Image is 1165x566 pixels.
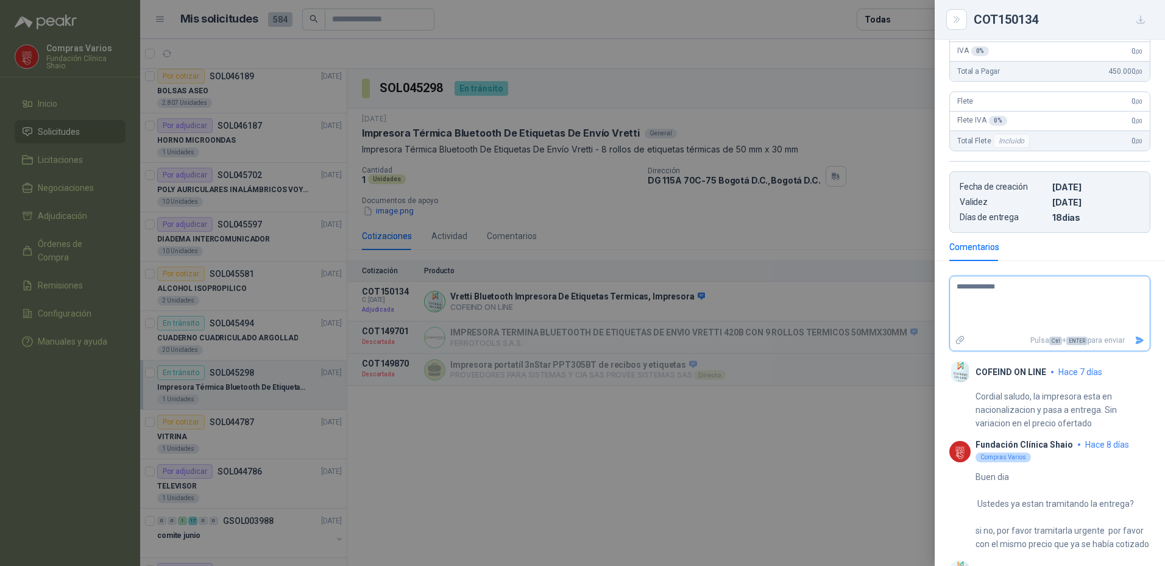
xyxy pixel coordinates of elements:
span: 0 [1131,97,1142,106]
button: Close [949,12,964,27]
span: ,00 [1135,118,1142,124]
span: 0 [1131,116,1142,125]
p: [DATE] [1052,197,1140,207]
div: 0 % [971,46,990,56]
p: Fundación Clínica Shaio [976,440,1073,450]
span: Ctrl [1049,337,1062,345]
span: Total a Pagar [957,67,1000,76]
p: Cordial saludo, la impresora esta en nacionalizacion y pasa a entrega. Sin variacion en el precio... [976,390,1150,430]
p: Validez [960,197,1047,207]
p: Pulsa + para enviar [971,330,1130,351]
span: hace 8 días [1085,440,1129,450]
img: Company Logo [949,441,971,462]
p: Días de entrega [960,212,1047,223]
div: Comentarios [949,240,999,254]
span: hace 7 días [1058,367,1102,377]
span: 450.000 [1108,67,1142,76]
span: ,00 [1135,138,1142,145]
p: COFEIND ON LINE [976,367,1046,377]
span: Total Flete [957,134,1032,148]
span: IVA [957,46,989,56]
div: COT150134 [974,10,1150,29]
div: Compras Varios [976,453,1031,462]
p: Buen dia Ustedes ya estan tramitando la entrega? si no, por favor tramitarla urgente por favor co... [976,470,1150,551]
span: Flete IVA [957,116,1007,126]
img: Company Logo [949,361,971,382]
p: 18 dias [1052,212,1140,223]
div: Incluido [993,134,1030,148]
div: 0 % [989,116,1007,126]
span: ,00 [1135,68,1142,75]
span: 0 [1131,47,1142,56]
span: Flete [957,97,973,106]
p: Fecha de creación [960,182,1047,192]
span: ENTER [1066,337,1088,345]
span: ,00 [1135,98,1142,105]
span: 0 [1131,137,1142,145]
span: ,00 [1135,48,1142,55]
p: [DATE] [1052,182,1140,192]
button: Enviar [1130,330,1150,351]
